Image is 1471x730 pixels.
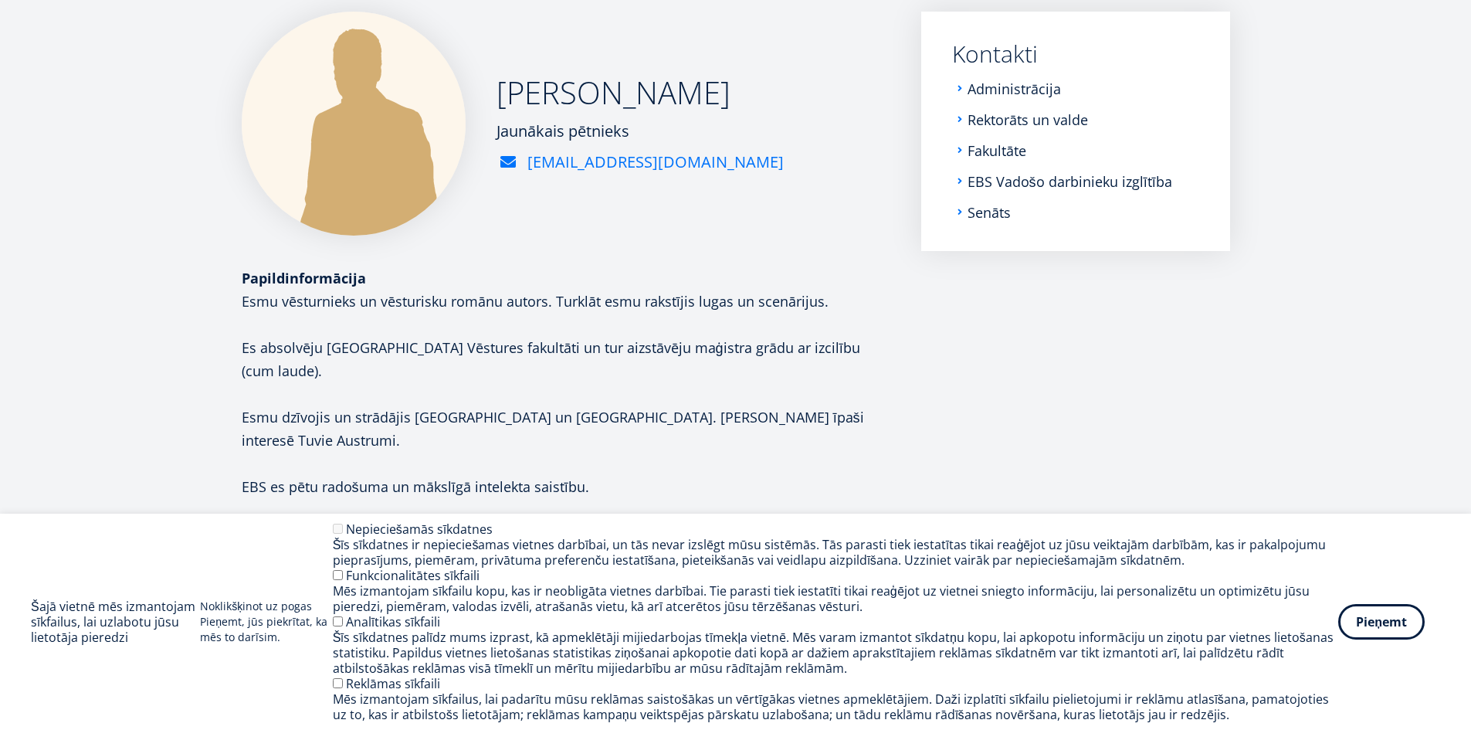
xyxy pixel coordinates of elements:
font: Es absolvēju [GEOGRAPHIC_DATA] Vēstures fakultāti un tur aizstāvēju maģistra grādu ar izcilību (c... [242,338,860,380]
font: Jaunākais pētnieks [497,121,629,141]
font: EBS Vadošo darbinieku izglītība [968,172,1172,191]
font: Analītikas sīkfaili [346,613,440,630]
font: Administrācija [968,80,1061,98]
font: Esmu vēsturnieks un vēsturisku romānu autors. Turklāt esmu rakstījis lugas un scenārijus. [242,292,829,311]
font: [EMAIL_ADDRESS][DOMAIN_NAME] [527,151,784,172]
font: Funkcionalitātes sīkfaili [346,567,480,584]
font: Šajā vietnē mēs izmantojam sīkfailus, lai uzlabotu jūsu lietotāja pieredzi [31,598,195,646]
font: Šīs sīkdatnes ir nepieciešamas vietnes darbībai, un tās nevar izslēgt mūsu sistēmās. Tās parasti ... [333,536,1327,569]
font: Šīs sīkdatnes palīdz mums izprast, kā apmeklētāji mijiedarbojas tīmekļa vietnē. Mēs varam izmanto... [333,629,1334,677]
a: Fakultāte [968,143,1026,158]
font: Rektorāts un valde [968,110,1088,129]
font: Esmu dzīvojis un strādājis [GEOGRAPHIC_DATA] un [GEOGRAPHIC_DATA]. [PERSON_NAME] īpaši interesē T... [242,408,864,450]
font: Senāts [968,203,1011,222]
font: Kontakti [952,38,1038,70]
font: Fakultāte [968,141,1026,160]
a: EBS Vadošo darbinieku izglītība [968,174,1172,189]
font: Nepieciešamās sīkdatnes [346,521,493,538]
a: Rektorāts un valde [968,112,1088,127]
a: Kontakti [952,42,1199,66]
a: Administrācija [968,81,1061,97]
font: Mēs izmantojam sīkfailus, lai padarītu mūsu reklāmas saistošākas un vērtīgākas vietnes apmeklētāj... [333,691,1329,723]
font: Papildinformācija [242,269,366,287]
font: Pieņemt [1356,613,1407,630]
img: a [242,12,466,236]
font: Mēs izmantojam sīkfailu kopu, kas ir neobligāta vietnes darbībai. Tie parasti tiek iestatīti tika... [333,582,1310,615]
button: Pieņemt [1338,604,1425,640]
font: [PERSON_NAME] [497,71,730,114]
a: Senāts [968,205,1011,220]
a: [EMAIL_ADDRESS][DOMAIN_NAME] [527,151,784,174]
font: Noklikšķinot uz pogas Pieņemt, jūs piekrītat, ka mēs to darīsim. [200,599,327,644]
font: Reklāmas sīkfaili [346,675,440,692]
font: EBS es pētu radošuma un mākslīgā intelekta saistību. [242,477,589,496]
